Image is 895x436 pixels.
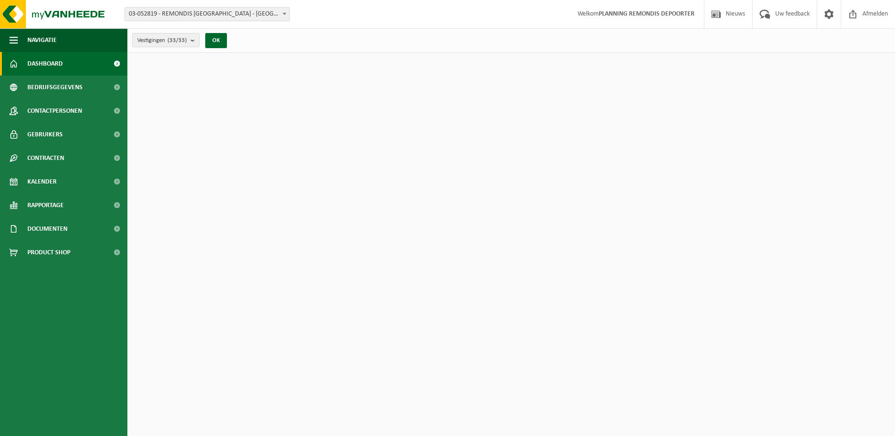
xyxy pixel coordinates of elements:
[125,7,290,21] span: 03-052819 - REMONDIS WEST-VLAANDEREN - OOSTENDE
[167,37,187,43] count: (33/33)
[27,99,82,123] span: Contactpersonen
[205,33,227,48] button: OK
[27,123,63,146] span: Gebruikers
[125,8,289,21] span: 03-052819 - REMONDIS WEST-VLAANDEREN - OOSTENDE
[27,28,57,52] span: Navigatie
[599,10,694,17] strong: PLANNING REMONDIS DEPOORTER
[27,217,67,241] span: Documenten
[27,170,57,193] span: Kalender
[132,33,200,47] button: Vestigingen(33/33)
[137,34,187,48] span: Vestigingen
[27,52,63,75] span: Dashboard
[27,146,64,170] span: Contracten
[27,75,83,99] span: Bedrijfsgegevens
[27,193,64,217] span: Rapportage
[27,241,70,264] span: Product Shop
